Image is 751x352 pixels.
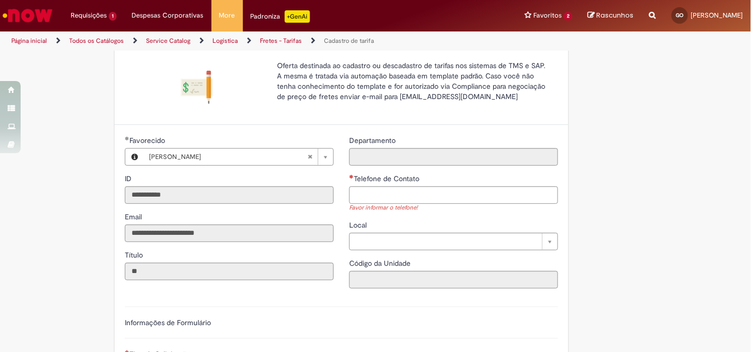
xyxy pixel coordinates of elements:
a: Limpar campo Local [349,233,558,250]
img: Cadastro de tarifa [181,71,214,104]
div: Padroniza [251,10,310,23]
span: Somente leitura - Email [125,212,144,221]
a: [PERSON_NAME]Limpar campo Favorecido [144,149,333,165]
div: Favor informar o telefone! [349,204,558,213]
span: GO [676,12,684,19]
span: 1 [109,12,117,21]
span: Rascunhos [597,10,634,20]
span: Obrigatório Preenchido [125,136,129,140]
a: Service Catalog [146,37,190,45]
a: Fretes - Tarifas [260,37,302,45]
span: More [219,10,235,21]
span: [PERSON_NAME] [691,11,743,20]
input: Código da Unidade [349,271,558,289]
p: Oferta destinada ao cadastro ou descadastro de tarifas nos sistemas de TMS e SAP. A mesma é trata... [277,60,550,102]
a: Rascunhos [588,11,634,21]
input: Email [125,225,334,242]
span: Requisições [71,10,107,21]
label: Somente leitura - Email [125,212,144,222]
input: ID [125,186,334,204]
img: ServiceNow [1,5,54,26]
a: Cadastro de tarifa [324,37,374,45]
label: Somente leitura - ID [125,173,134,184]
button: Favorecido, Visualizar este registro Gustavo Sales de Oliveira [125,149,144,165]
span: [PERSON_NAME] [149,149,307,165]
input: Telefone de Contato [349,186,558,204]
span: Somente leitura - ID [125,174,134,183]
span: Somente leitura - Código da Unidade [349,259,413,268]
label: Somente leitura - Departamento [349,135,398,146]
input: Departamento [349,148,558,166]
a: Todos os Catálogos [69,37,124,45]
p: +GenAi [285,10,310,23]
label: Somente leitura - Título [125,250,145,260]
span: Telefone de Contato [354,174,421,183]
abbr: Limpar campo Favorecido [302,149,318,165]
span: Necessários [349,174,354,179]
span: Local [349,220,369,230]
label: Informações de Formulário [125,318,211,327]
span: Despesas Corporativas [132,10,204,21]
span: Favoritos [533,10,562,21]
input: Título [125,263,334,280]
span: 2 [564,12,573,21]
ul: Trilhas de página [8,31,493,51]
span: Somente leitura - Departamento [349,136,398,145]
a: Página inicial [11,37,47,45]
label: Somente leitura - Código da Unidade [349,258,413,268]
span: Necessários - Favorecido [129,136,167,145]
a: Logistica [213,37,238,45]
